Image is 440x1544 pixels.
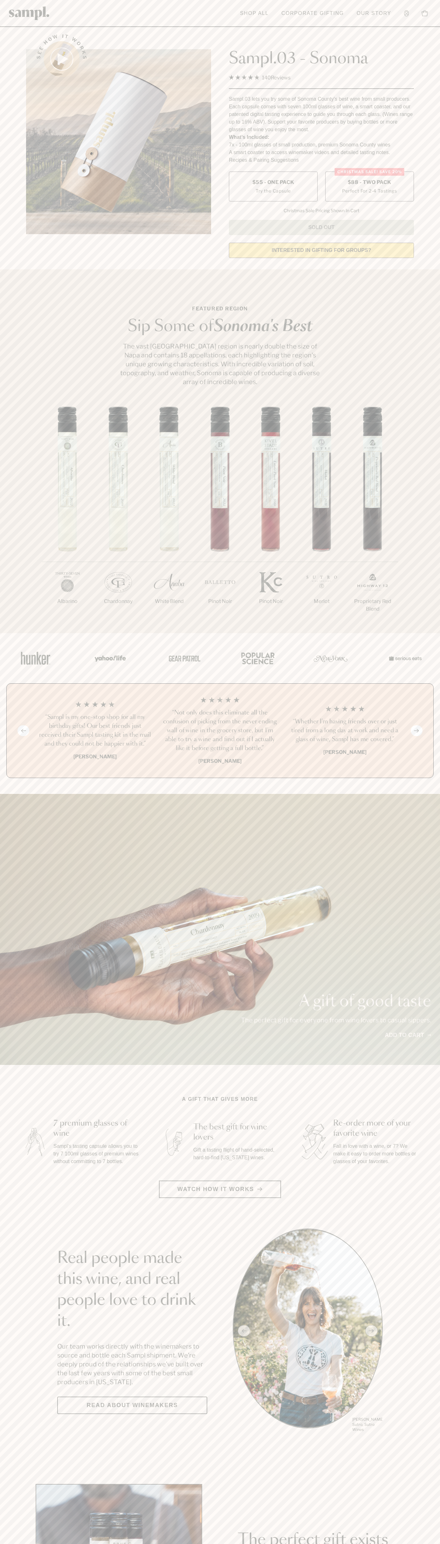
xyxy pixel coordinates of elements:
[182,1095,258,1103] h2: A gift that gives more
[229,73,291,82] div: 140Reviews
[42,598,93,605] p: Albarino
[280,208,362,213] li: Christmas Sale Pricing Shown In Cart
[118,305,322,313] p: Featured Region
[335,168,404,176] div: Christmas SALE! Save 20%
[287,717,402,744] h3: “Whether I'm having friends over or just tired from a long day at work and need a glass of wine, ...
[26,49,211,234] img: Sampl.03 - Sonoma
[229,95,414,133] div: Sampl.03 lets you try some of Sonoma County's best wine from small producers. Each capsule comes ...
[333,1118,420,1139] h3: Re-order more of your favorite wine
[42,407,93,626] li: 1 / 7
[241,994,431,1009] p: A gift of good taste
[354,6,395,20] a: Our Story
[252,179,294,186] span: $55 - One Pack
[229,156,414,164] li: Recipes & Pairing Suggestions
[385,645,423,672] img: Artboard_7_5b34974b-f019-449e-91fb-745f8d0877ee_x450.png
[73,754,117,760] b: [PERSON_NAME]
[144,598,195,605] p: White Blend
[118,319,322,334] h2: Sip Some of
[262,75,271,81] span: 140
[163,696,278,765] li: 2 / 4
[238,645,276,672] img: Artboard_4_28b4d326-c26e-48f9-9c80-911f17d6414e_x450.png
[193,1122,280,1142] h3: The best gift for wine lovers
[233,1229,383,1433] ul: carousel
[352,1417,383,1432] p: [PERSON_NAME] Sutro, Sutro Wines
[385,1031,431,1039] a: Add to cart
[118,342,322,386] p: The vast [GEOGRAPHIC_DATA] region is nearly double the size of Napa and contains 18 appellations,...
[195,598,245,605] p: Pinot Noir
[17,645,55,672] img: Artboard_1_c8cd28af-0030-4af1-819c-248e302c7f06_x450.png
[411,725,423,736] button: Next slide
[57,1248,207,1332] h2: Real people made this wine, and real people love to drink it.
[342,187,397,194] small: Perfect For 2-4 Tastings
[93,407,144,626] li: 2 / 7
[287,696,402,765] li: 3 / 4
[241,1016,431,1025] p: The perfect gift for everyone from wine lovers to casual sippers.
[245,598,296,605] p: Pinot Noir
[296,598,347,605] p: Merlot
[229,149,414,156] li: A smart coaster to access winemaker videos and detailed tasting notes.
[144,407,195,626] li: 3 / 7
[348,179,391,186] span: $88 - Two Pack
[9,6,50,20] img: Sampl logo
[347,598,398,613] p: Proprietary Red Blend
[195,407,245,626] li: 4 / 7
[229,243,414,258] a: interested in gifting for groups?
[333,1142,420,1165] p: Fall in love with a wine, or 7? We make it easy to order more bottles or glasses of your favorites.
[245,407,296,626] li: 5 / 7
[38,696,153,765] li: 1 / 4
[256,187,291,194] small: Try the Capsule
[159,1181,281,1198] button: Watch how it works
[312,645,350,672] img: Artboard_3_0b291449-6e8c-4d07-b2c2-3f3601a19cd1_x450.png
[193,1146,280,1161] p: Gift a tasting flight of hand-selected, hard-to-find [US_STATE] wines.
[323,749,367,755] b: [PERSON_NAME]
[237,6,272,20] a: Shop All
[93,598,144,605] p: Chardonnay
[53,1142,140,1165] p: Sampl's tasting capsule allows you to try 7 100ml glasses of premium wines without committing to ...
[229,220,414,235] button: Sold Out
[90,645,128,672] img: Artboard_6_04f9a106-072f-468a-bdd7-f11783b05722_x450.png
[198,758,242,764] b: [PERSON_NAME]
[229,141,414,149] li: 7x - 100ml glasses of small production, premium Sonoma County wines
[163,708,278,753] h3: “Not only does this eliminate all the confusion of picking from the never ending wall of wine in ...
[53,1118,140,1139] h3: 7 premium glasses of wine
[278,6,347,20] a: Corporate Gifting
[229,134,269,140] strong: What’s Included:
[38,713,153,748] h3: “Sampl is my one-stop shop for all my birthday gifts! Our best friends just received their Sampl ...
[347,407,398,633] li: 7 / 7
[296,407,347,626] li: 6 / 7
[164,645,202,672] img: Artboard_5_7fdae55a-36fd-43f7-8bfd-f74a06a2878e_x450.png
[57,1342,207,1386] p: Our team works directly with the winemakers to source and bottle each Sampl shipment. We’re deepl...
[233,1229,383,1433] div: slide 1
[44,41,79,77] button: See how it works
[271,75,291,81] span: Reviews
[229,49,414,68] h1: Sampl.03 - Sonoma
[214,319,313,334] em: Sonoma's Best
[57,1397,207,1414] a: Read about Winemakers
[17,725,29,736] button: Previous slide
